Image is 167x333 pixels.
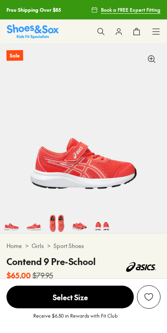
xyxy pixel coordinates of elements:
img: 5-522480_1 [23,210,45,233]
img: Vendor logo [122,255,161,279]
img: SNS_Logo_Responsive.svg [7,24,59,38]
button: Add to Wishlist [137,285,161,309]
a: Home [6,242,22,250]
img: 8-522483_1 [91,210,113,233]
p: Sale [6,50,23,61]
a: Book a FREE Expert Fitting [91,2,161,17]
p: Receive $6.50 in Rewards with Fit Club [33,312,118,327]
img: 6-522481_1 [45,210,68,233]
div: > > [6,242,161,250]
a: Girls [32,242,44,250]
a: Shoes & Sox [7,24,59,38]
s: $79.95 [32,270,53,281]
button: Select Size [6,285,134,309]
b: $65.00 [6,270,31,281]
span: Select Size [6,286,134,308]
span: Book a FREE Expert Fitting [101,6,161,13]
h4: Contend 9 Pre-School [6,255,96,268]
a: Sport Shoes [54,242,84,250]
img: 7-522482_1 [68,210,91,233]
